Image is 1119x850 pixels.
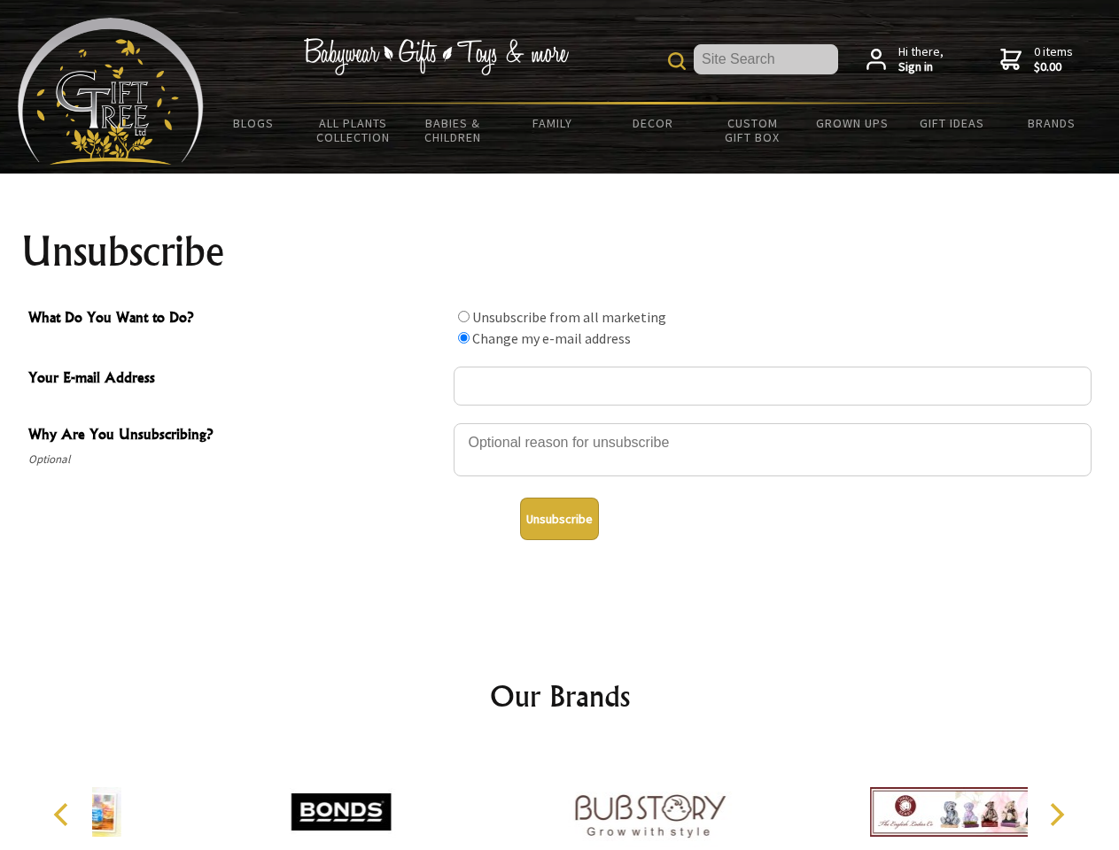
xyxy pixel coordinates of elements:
input: Your E-mail Address [454,367,1092,406]
span: Why Are You Unsubscribing? [28,423,445,449]
input: What Do You Want to Do? [458,311,470,322]
a: Custom Gift Box [703,104,803,156]
textarea: Why Are You Unsubscribing? [454,423,1092,476]
a: Grown Ups [802,104,902,142]
a: All Plants Collection [304,104,404,156]
a: BLOGS [204,104,304,142]
strong: $0.00 [1034,59,1073,75]
a: Gift Ideas [902,104,1002,142]
img: Babyware - Gifts - Toys and more... [18,18,204,165]
input: Site Search [694,44,838,74]
img: Babywear - Gifts - Toys & more [303,38,569,75]
a: Decor [602,104,703,142]
button: Previous [44,795,83,834]
a: Brands [1002,104,1102,142]
span: What Do You Want to Do? [28,306,445,332]
button: Next [1037,795,1076,834]
label: Change my e-mail address [472,329,631,347]
a: Family [503,104,603,142]
span: Hi there, [898,44,944,75]
input: What Do You Want to Do? [458,332,470,344]
a: Hi there,Sign in [866,44,944,75]
a: 0 items$0.00 [1000,44,1073,75]
span: Optional [28,449,445,470]
img: product search [668,52,686,70]
span: 0 items [1034,43,1073,75]
a: Babies & Children [403,104,503,156]
h2: Our Brands [35,675,1084,717]
span: Your E-mail Address [28,367,445,392]
label: Unsubscribe from all marketing [472,308,666,326]
strong: Sign in [898,59,944,75]
button: Unsubscribe [520,498,599,540]
h1: Unsubscribe [21,230,1099,273]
